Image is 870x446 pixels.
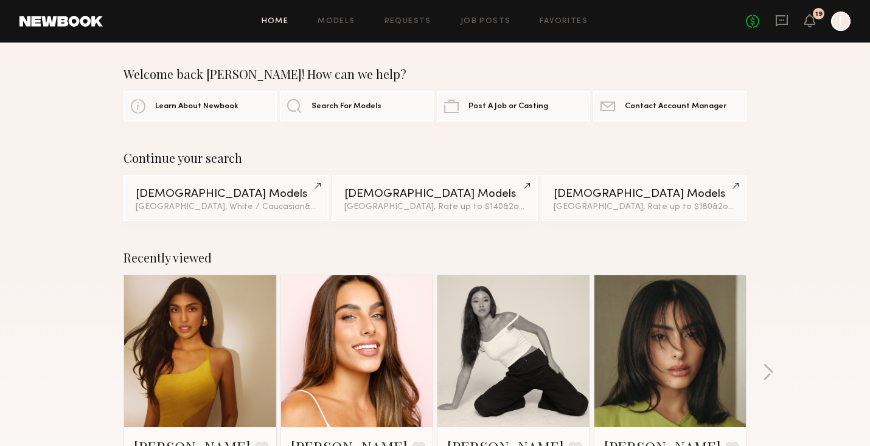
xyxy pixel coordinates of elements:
[332,175,537,221] a: [DEMOGRAPHIC_DATA] Models[GEOGRAPHIC_DATA], Rate up to $140&2other filters
[124,175,329,221] a: [DEMOGRAPHIC_DATA] Models[GEOGRAPHIC_DATA], White / Caucasian&3other filters
[280,91,433,122] a: Search For Models
[468,103,548,111] span: Post A Job or Casting
[831,12,851,31] a: J
[554,188,734,200] div: [DEMOGRAPHIC_DATA] Models
[593,91,746,122] a: Contact Account Manager
[503,203,562,211] span: & 2 other filter s
[815,11,823,18] div: 19
[344,188,525,200] div: [DEMOGRAPHIC_DATA] Models
[136,203,316,211] div: [GEOGRAPHIC_DATA], White / Caucasian
[554,203,734,211] div: [GEOGRAPHIC_DATA], Rate up to $180
[712,203,771,211] span: & 2 other filter s
[262,18,289,26] a: Home
[136,188,316,200] div: [DEMOGRAPHIC_DATA] Models
[124,151,746,165] div: Continue your search
[124,250,746,265] div: Recently viewed
[437,91,590,122] a: Post A Job or Casting
[385,18,431,26] a: Requests
[540,18,588,26] a: Favorites
[124,91,277,122] a: Learn About Newbook
[155,103,238,111] span: Learn About Newbook
[541,175,746,221] a: [DEMOGRAPHIC_DATA] Models[GEOGRAPHIC_DATA], Rate up to $180&2other filters
[311,103,381,111] span: Search For Models
[461,18,511,26] a: Job Posts
[305,203,363,211] span: & 3 other filter s
[625,103,726,111] span: Contact Account Manager
[124,67,746,81] div: Welcome back [PERSON_NAME]! How can we help?
[344,203,525,211] div: [GEOGRAPHIC_DATA], Rate up to $140
[318,18,355,26] a: Models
